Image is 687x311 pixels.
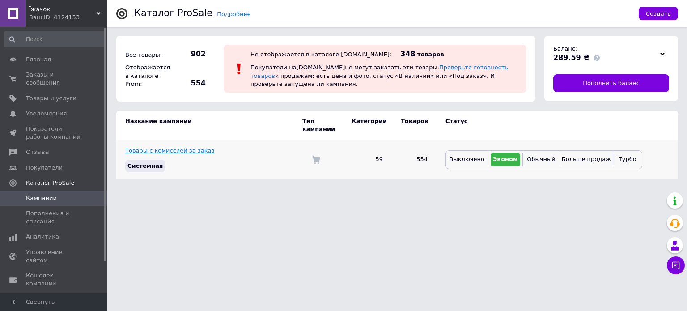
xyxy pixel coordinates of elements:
[127,162,163,169] span: Системная
[392,140,437,179] td: 554
[26,94,76,102] span: Товары и услуги
[311,155,320,164] img: Комиссия за заказ
[174,78,206,88] span: 554
[29,5,96,13] span: Їжачок
[26,272,83,288] span: Кошелек компании
[392,111,437,140] td: Товаров
[646,10,671,17] span: Создать
[615,153,640,166] button: Турбо
[450,156,484,162] span: Выключено
[250,51,391,58] div: Не отображается в каталоге [DOMAIN_NAME]:
[26,71,83,87] span: Заказы и сообщения
[527,156,555,162] span: Обычный
[250,64,508,87] span: Покупатели на [DOMAIN_NAME] не могут заказать эти товары. к продажам: есть цена и фото, статус «В...
[29,13,107,21] div: Ваш ID: 4124153
[667,256,685,274] button: Чат с покупателем
[250,64,508,79] a: Проверьте готовность товаров
[26,164,63,172] span: Покупатели
[26,125,83,141] span: Показатели работы компании
[525,153,557,166] button: Обычный
[123,61,172,90] div: Отображается в каталоге Prom:
[174,49,206,59] span: 902
[116,111,302,140] td: Название кампании
[553,53,589,62] span: 289.59 ₴
[26,233,59,241] span: Аналитика
[619,156,636,162] span: Турбо
[26,209,83,226] span: Пополнения и списания
[26,110,67,118] span: Уведомления
[233,62,246,76] img: :exclamation:
[493,156,518,162] span: Эконом
[134,9,212,18] div: Каталог ProSale
[491,153,520,166] button: Эконом
[639,7,678,20] button: Создать
[343,111,392,140] td: Категорий
[123,49,172,61] div: Все товары:
[302,111,343,140] td: Тип кампании
[343,140,392,179] td: 59
[417,51,444,58] span: товаров
[26,179,74,187] span: Каталог ProSale
[26,194,57,202] span: Кампании
[125,147,214,154] a: Товары с комиссией за заказ
[562,156,611,162] span: Больше продаж
[26,55,51,64] span: Главная
[553,74,669,92] a: Пополнить баланс
[400,50,415,58] span: 348
[583,79,640,87] span: Пополнить баланс
[26,248,83,264] span: Управление сайтом
[217,11,250,17] a: Подробнее
[437,111,642,140] td: Статус
[553,45,577,52] span: Баланс:
[448,153,486,166] button: Выключено
[26,148,50,156] span: Отзывы
[4,31,106,47] input: Поиск
[562,153,611,166] button: Больше продаж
